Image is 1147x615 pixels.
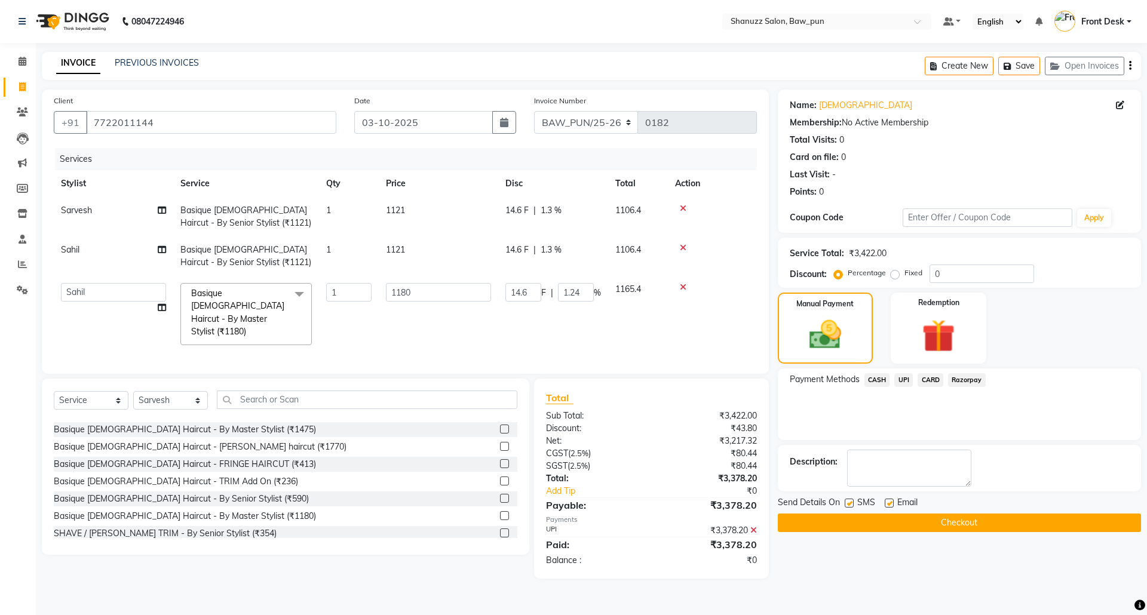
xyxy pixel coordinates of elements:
span: SMS [857,496,875,511]
span: Basique [DEMOGRAPHIC_DATA] Haircut - By Senior Stylist (₹1121) [180,205,311,228]
span: Basique [DEMOGRAPHIC_DATA] Haircut - By Master Stylist (₹1180) [191,288,284,337]
a: Add Tip [537,485,670,497]
button: Open Invoices [1045,57,1124,75]
th: Action [668,170,757,197]
span: | [533,244,536,256]
div: ( ) [537,460,651,472]
a: x [246,326,252,337]
span: Total [546,392,573,404]
div: ₹0 [670,485,765,497]
button: Create New [925,57,993,75]
div: Discount: [790,268,827,281]
img: Front Desk [1054,11,1075,32]
div: Last Visit: [790,168,830,181]
div: ₹3,422.00 [651,410,765,422]
span: 1106.4 [615,244,641,255]
a: PREVIOUS INVOICES [115,57,199,68]
span: F [541,287,546,299]
label: Manual Payment [796,299,854,309]
div: ₹3,378.20 [651,498,765,512]
span: Basique [DEMOGRAPHIC_DATA] Haircut - By Senior Stylist (₹1121) [180,244,311,267]
img: logo [30,5,112,38]
label: Client [54,96,73,106]
div: 0 [819,186,824,198]
button: Apply [1077,209,1111,227]
th: Total [608,170,668,197]
div: UPI [537,524,651,537]
div: 0 [841,151,846,164]
div: ₹3,378.20 [651,537,765,552]
div: ₹3,422.00 [849,247,887,260]
div: ₹3,217.32 [651,435,765,447]
label: Date [354,96,370,106]
div: Points: [790,186,817,198]
button: +91 [54,111,87,134]
th: Service [173,170,319,197]
input: Search by Name/Mobile/Email/Code [86,111,336,134]
div: Membership: [790,116,842,129]
div: Card on file: [790,151,839,164]
span: Front Desk [1081,16,1124,28]
span: CARD [918,373,943,387]
div: ₹80.44 [651,447,765,460]
div: ( ) [537,447,651,460]
div: Basique [DEMOGRAPHIC_DATA] Haircut - [PERSON_NAME] haircut (₹1770) [54,441,346,453]
span: Payment Methods [790,373,860,386]
div: Services [55,148,766,170]
div: ₹3,378.20 [651,472,765,485]
div: Discount: [537,422,651,435]
b: 08047224946 [131,5,184,38]
span: 1165.4 [615,284,641,294]
div: Basique [DEMOGRAPHIC_DATA] Haircut - By Master Stylist (₹1180) [54,510,316,522]
div: Basique [DEMOGRAPHIC_DATA] Haircut - By Senior Stylist (₹590) [54,493,309,505]
label: Percentage [848,267,886,278]
div: Sub Total: [537,410,651,422]
span: UPI [894,373,913,387]
label: Fixed [904,267,922,278]
span: | [551,287,553,299]
th: Price [379,170,498,197]
button: Save [998,57,1040,75]
div: ₹43.80 [651,422,765,435]
img: _gift.svg [912,315,965,356]
span: SGST [546,460,568,471]
div: ₹80.44 [651,460,765,472]
button: Checkout [778,513,1141,532]
div: Basique [DEMOGRAPHIC_DATA] Haircut - FRINGE HAIRCUT (₹413) [54,458,316,471]
div: Total Visits: [790,134,837,146]
span: % [594,287,601,299]
label: Redemption [918,297,959,308]
span: 1106.4 [615,205,641,216]
span: Send Details On [778,496,840,511]
span: 14.6 F [505,244,529,256]
div: ₹3,378.20 [651,524,765,537]
div: ₹0 [651,554,765,567]
div: - [832,168,836,181]
span: 1121 [386,244,405,255]
a: INVOICE [56,53,100,74]
span: 1121 [386,205,405,216]
div: Balance : [537,554,651,567]
div: 0 [839,134,844,146]
span: CGST [546,448,568,459]
div: SHAVE / [PERSON_NAME] TRIM - By Senior Stylist (₹354) [54,527,277,540]
th: Disc [498,170,608,197]
th: Stylist [54,170,173,197]
span: 1.3 % [541,244,562,256]
span: Razorpay [948,373,986,387]
div: Description: [790,456,838,468]
span: 2.5% [570,461,588,471]
div: Name: [790,99,817,112]
a: [DEMOGRAPHIC_DATA] [819,99,912,112]
span: Sahil [61,244,79,255]
span: 1 [326,244,331,255]
input: Enter Offer / Coupon Code [903,208,1072,227]
img: _cash.svg [799,316,851,353]
div: Basique [DEMOGRAPHIC_DATA] Haircut - By Master Stylist (₹1475) [54,423,316,436]
span: Sarvesh [61,205,92,216]
div: Total: [537,472,651,485]
div: Payable: [537,498,651,512]
span: 14.6 F [505,204,529,217]
span: 1.3 % [541,204,562,217]
label: Invoice Number [534,96,586,106]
